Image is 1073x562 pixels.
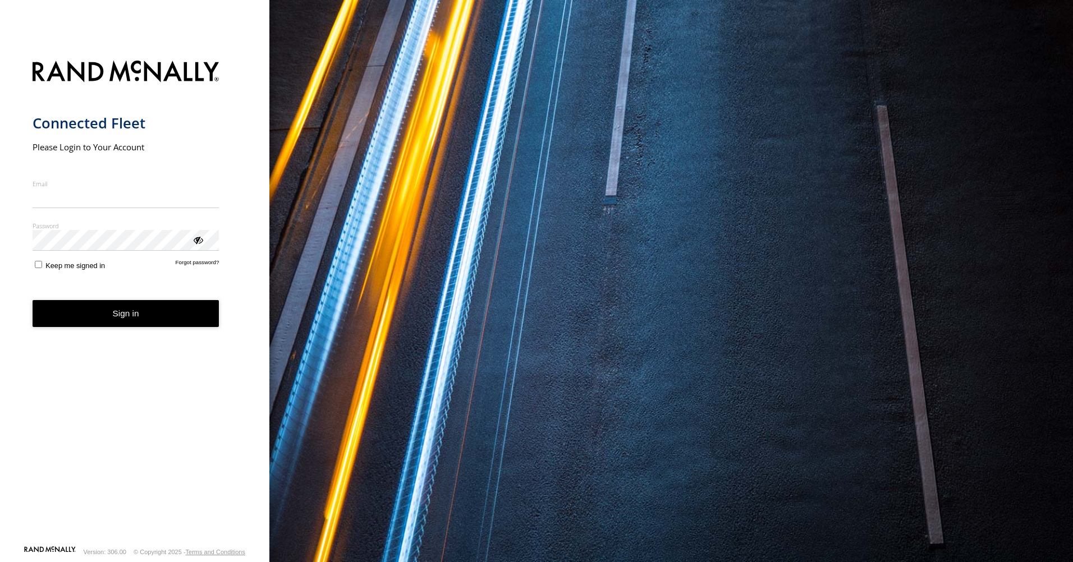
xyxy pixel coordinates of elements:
[192,234,203,245] div: ViewPassword
[84,549,126,555] div: Version: 306.00
[33,114,219,132] h1: Connected Fleet
[33,54,237,545] form: main
[33,58,219,87] img: Rand McNally
[176,259,219,270] a: Forgot password?
[33,222,219,230] label: Password
[33,300,219,328] button: Sign in
[45,261,105,270] span: Keep me signed in
[35,261,42,268] input: Keep me signed in
[186,549,245,555] a: Terms and Conditions
[24,546,76,558] a: Visit our Website
[134,549,245,555] div: © Copyright 2025 -
[33,141,219,153] h2: Please Login to Your Account
[33,179,219,188] label: Email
